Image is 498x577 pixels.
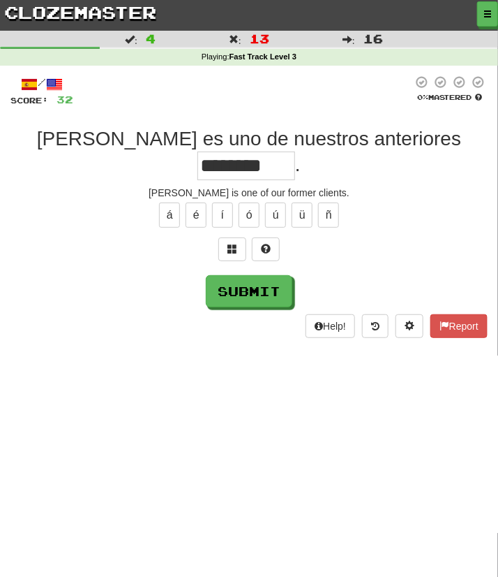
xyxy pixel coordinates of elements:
button: Submit [206,275,292,307]
button: ü [292,203,312,228]
strong: Fast Track Level 3 [229,52,296,61]
span: [PERSON_NAME] es uno de nuestros anteriores [37,128,462,149]
button: Help! [305,314,355,338]
div: [PERSON_NAME] is one of our former clients. [10,186,488,200]
button: ú [265,203,286,228]
div: / [10,75,73,93]
button: á [159,203,180,228]
div: Mastered [412,92,488,102]
span: : [229,34,241,44]
span: 32 [56,94,73,105]
button: Report [430,314,488,338]
button: Single letter hint - you only get 1 per sentence and score half the points! alt+h [252,238,280,261]
span: 16 [363,31,383,45]
span: : [125,34,137,44]
span: : [342,34,355,44]
span: 4 [146,31,156,45]
span: Score: [10,96,48,105]
button: Switch sentence to multiple choice alt+p [218,238,246,261]
button: Round history (alt+y) [362,314,388,338]
span: 13 [250,31,269,45]
button: í [212,203,233,228]
span: 0 % [418,93,429,101]
button: ó [239,203,259,228]
button: é [186,203,206,228]
span: . [295,154,301,175]
button: ñ [318,203,339,228]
